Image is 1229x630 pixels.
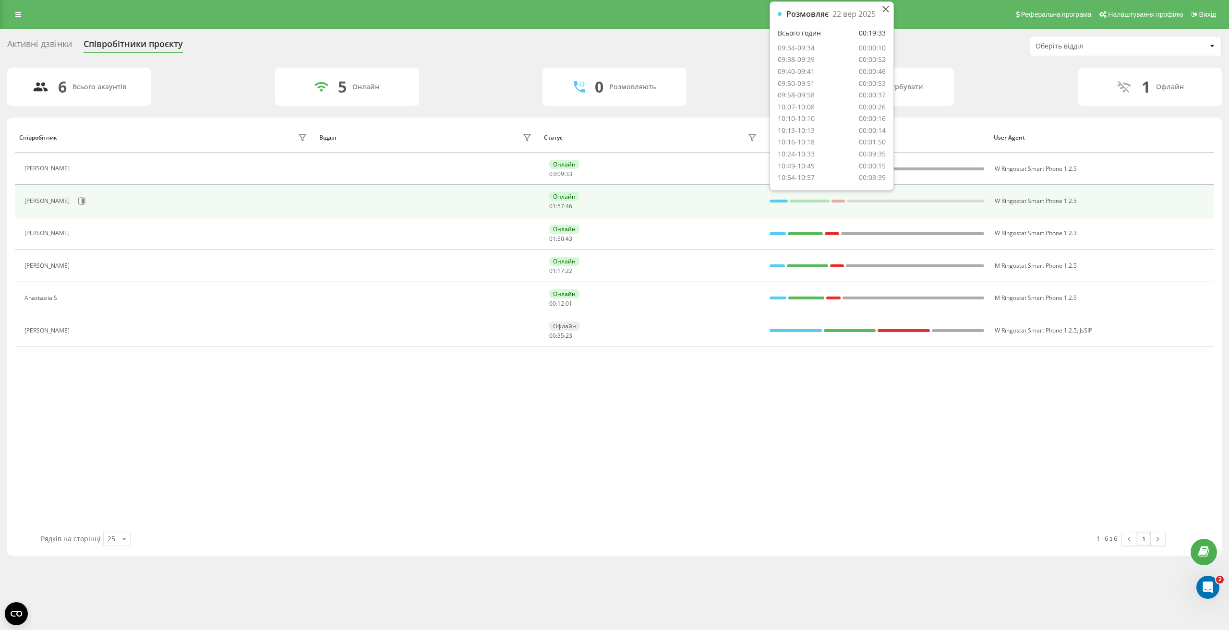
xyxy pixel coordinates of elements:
span: 12 [557,299,564,308]
div: 00:00:15 [859,162,886,171]
span: W Ringostat Smart Phone 1.2.5 [995,326,1077,334]
div: Розмовляють [609,83,656,91]
div: 10:16-10:18 [778,138,815,147]
span: W Ringostat Smart Phone 1.2.5 [995,165,1077,173]
span: Вихід [1199,11,1216,18]
div: 09:34-09:34 [778,44,815,53]
span: M Ringostat Smart Phone 1.2.5 [995,294,1077,302]
div: Онлайн [549,289,579,298]
div: Співробітники проєкту [84,39,183,54]
div: [PERSON_NAME] [24,165,72,172]
div: 5 [338,78,347,96]
div: 00:19:33 [859,29,886,38]
div: Відділ [319,134,336,141]
span: Налаштування профілю [1108,11,1183,18]
div: Онлайн [549,160,579,169]
span: 35 [557,332,564,340]
div: 1 - 6 з 6 [1096,534,1117,543]
span: 03 [549,170,556,178]
span: W Ringostat Smart Phone 1.2.3 [995,229,1077,237]
div: 00:03:39 [859,173,886,182]
span: M Ringostat Smart Phone 1.2.5 [995,262,1077,270]
span: Реферальна програма [1021,11,1092,18]
div: 00:00:46 [859,67,886,76]
div: 00:00:52 [859,55,886,64]
span: 17 [557,267,564,275]
div: Anastasiia S [24,295,60,301]
div: [PERSON_NAME] [24,262,72,269]
span: 00 [549,332,556,340]
div: Співробітник [19,134,57,141]
div: Онлайн [549,192,579,201]
div: : : [549,268,572,274]
div: Не турбувати [877,83,923,91]
div: 09:38-09:39 [778,55,815,64]
span: 01 [566,299,572,308]
div: Всього акаунтів [72,83,126,91]
span: 00 [549,299,556,308]
div: 10:07-10:08 [778,103,815,112]
div: 25 [108,534,115,544]
div: 10:54-10:57 [778,173,815,182]
div: 00:00:37 [859,91,886,100]
div: Статус [544,134,563,141]
span: 50 [557,235,564,243]
div: : : [549,300,572,307]
div: : : [549,333,572,339]
div: Розмовляє [786,10,829,19]
div: [PERSON_NAME] [24,327,72,334]
div: 0 [595,78,603,96]
span: JsSIP [1080,326,1092,334]
div: Онлайн [352,83,379,91]
a: 1 [1136,532,1151,546]
div: 10:13-10:13 [778,126,815,135]
div: 10:24-10:33 [778,150,815,159]
div: Всього годин [778,29,821,38]
div: Офлайн [549,321,580,331]
div: 00:01:50 [859,138,886,147]
div: 1 [1142,78,1150,96]
div: В статусі [769,134,985,141]
div: : : [549,171,572,178]
span: 01 [549,202,556,210]
div: Активні дзвінки [7,39,72,54]
div: 09:40-09:41 [778,67,815,76]
div: 00:00:26 [859,103,886,112]
span: 01 [549,267,556,275]
span: 09 [557,170,564,178]
div: : : [549,203,572,210]
div: User Agent [994,134,1210,141]
button: Open CMP widget [5,602,28,625]
span: Рядків на сторінці [41,534,101,543]
div: 00:00:53 [859,79,886,88]
div: 10:10-10:10 [778,114,815,123]
span: 2 [1216,576,1224,583]
div: 22 вер 2025 [832,10,876,19]
span: W Ringostat Smart Phone 1.2.5 [995,197,1077,205]
div: 6 [58,78,67,96]
div: [PERSON_NAME] [24,230,72,237]
div: Онлайн [549,257,579,266]
div: 10:49-10:49 [778,162,815,171]
span: 46 [566,202,572,210]
div: 00:09:35 [859,150,886,159]
div: 00:00:10 [859,44,886,53]
span: 57 [557,202,564,210]
span: 23 [566,332,572,340]
span: 01 [549,235,556,243]
div: Онлайн [549,225,579,234]
div: 00:00:14 [859,126,886,135]
iframe: Intercom live chat [1196,576,1219,599]
div: 09:50-09:51 [778,79,815,88]
div: Оберіть відділ [1036,42,1150,50]
div: Офлайн [1156,83,1184,91]
span: 43 [566,235,572,243]
span: 33 [566,170,572,178]
div: [PERSON_NAME] [24,198,72,204]
div: 09:58-09:58 [778,91,815,100]
div: : : [549,236,572,242]
span: 22 [566,267,572,275]
div: 00:00:16 [859,114,886,123]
